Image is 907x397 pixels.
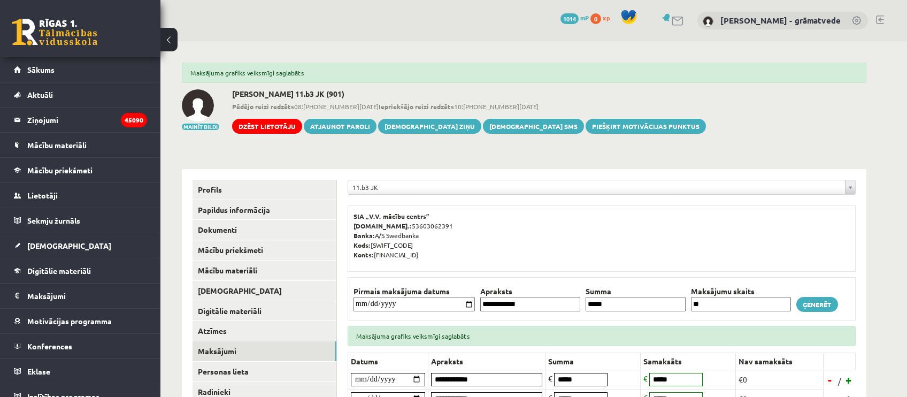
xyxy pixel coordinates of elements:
[27,266,91,276] span: Digitālie materiāli
[560,13,579,24] span: 1014
[548,373,552,383] span: €
[590,13,601,24] span: 0
[14,158,147,182] a: Mācību priekšmeti
[378,119,481,134] a: [DEMOGRAPHIC_DATA] ziņu
[27,241,111,250] span: [DEMOGRAPHIC_DATA]
[193,341,336,361] a: Maksājumi
[193,301,336,321] a: Digitālie materiāli
[14,208,147,233] a: Sekmju žurnāls
[837,376,842,387] span: /
[483,119,584,134] a: [DEMOGRAPHIC_DATA] SMS
[590,13,615,22] a: 0 xp
[353,250,374,259] b: Konts:
[14,284,147,308] a: Maksājumi
[27,108,147,132] legend: Ziņojumi
[182,63,866,83] div: Maksājuma grafiks veiksmīgi saglabāts
[14,82,147,107] a: Aktuāli
[232,102,706,111] span: 08:[PHONE_NUMBER][DATE] 10:[PHONE_NUMBER][DATE]
[14,258,147,283] a: Digitālie materiāli
[353,212,430,220] b: SIA „V.V. mācību centrs”
[703,16,713,27] img: Antra Sondore - grāmatvede
[643,373,648,383] span: €
[641,353,736,370] th: Samaksāts
[14,233,147,258] a: [DEMOGRAPHIC_DATA]
[193,240,336,260] a: Mācību priekšmeti
[352,180,841,194] span: 11.b3 JK
[825,372,835,388] a: -
[353,211,850,259] p: 53603062391 A/S Swedbanka [SWIFT_CODE] [FINANCIAL_ID]
[720,15,841,26] a: [PERSON_NAME] - grāmatvede
[348,326,856,346] div: Maksājuma grafiks veiksmīgi saglabāts
[193,200,336,220] a: Papildus informācija
[232,89,706,98] h2: [PERSON_NAME] 11.b3 JK (901)
[27,190,58,200] span: Lietotāji
[182,89,214,121] img: Markuss Stauģis
[27,65,55,74] span: Sākums
[182,124,219,130] button: Mainīt bildi
[348,353,428,370] th: Datums
[27,90,53,100] span: Aktuāli
[796,297,838,312] a: Ģenerēt
[379,102,454,111] b: Iepriekšējo reizi redzēts
[27,284,147,308] legend: Maksājumi
[27,367,50,376] span: Eklase
[14,133,147,157] a: Mācību materiāli
[121,113,147,127] i: 45090
[736,353,824,370] th: Nav samaksāts
[193,362,336,381] a: Personas lieta
[193,220,336,240] a: Dokumenti
[193,180,336,200] a: Profils
[353,231,375,240] b: Banka:
[14,334,147,358] a: Konferences
[844,372,855,388] a: +
[14,183,147,208] a: Lietotāji
[193,281,336,301] a: [DEMOGRAPHIC_DATA]
[304,119,376,134] a: Atjaunot paroli
[353,222,412,230] b: [DOMAIN_NAME].:
[688,286,794,297] th: Maksājumu skaits
[583,286,688,297] th: Summa
[27,341,72,351] span: Konferences
[27,140,87,150] span: Mācību materiāli
[12,19,97,45] a: Rīgas 1. Tālmācības vidusskola
[27,216,80,225] span: Sekmju žurnāls
[545,353,641,370] th: Summa
[14,108,147,132] a: Ziņojumi45090
[14,309,147,333] a: Motivācijas programma
[580,13,589,22] span: mP
[736,370,824,389] td: €0
[478,286,583,297] th: Apraksts
[14,359,147,384] a: Eklase
[14,57,147,82] a: Sākums
[193,321,336,341] a: Atzīmes
[603,13,610,22] span: xp
[351,286,478,297] th: Pirmais maksājuma datums
[586,119,706,134] a: Piešķirt motivācijas punktus
[560,13,589,22] a: 1014 mP
[232,102,294,111] b: Pēdējo reizi redzēts
[193,261,336,280] a: Mācību materiāli
[348,180,855,194] a: 11.b3 JK
[353,241,371,249] b: Kods:
[428,353,545,370] th: Apraksts
[27,165,93,175] span: Mācību priekšmeti
[27,316,112,326] span: Motivācijas programma
[232,119,302,134] a: Dzēst lietotāju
